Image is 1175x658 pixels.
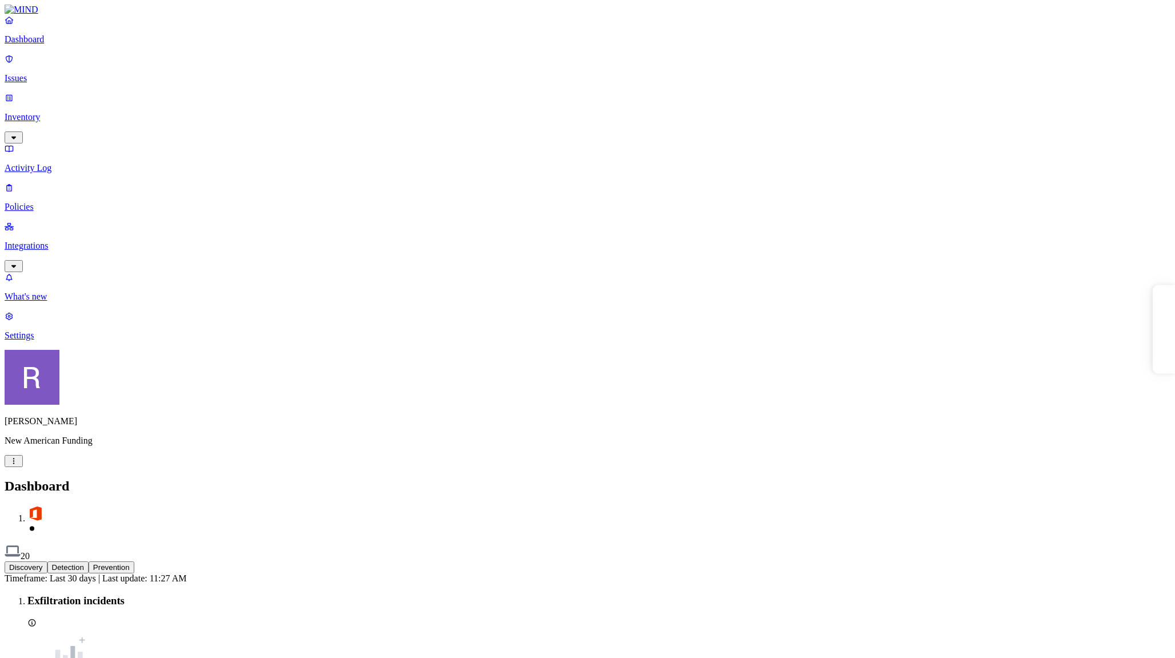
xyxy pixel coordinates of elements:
a: Inventory [5,93,1170,142]
p: Integrations [5,241,1170,251]
img: svg%3e [5,543,21,559]
p: Settings [5,330,1170,341]
img: MIND [5,5,38,15]
span: Timeframe: Last 30 days | Last update: 11:27 AM [5,573,186,583]
a: Settings [5,311,1170,341]
p: Issues [5,73,1170,83]
a: What's new [5,272,1170,302]
button: Discovery [5,561,47,573]
a: MIND [5,5,1170,15]
p: Inventory [5,112,1170,122]
h2: Dashboard [5,478,1170,494]
img: Rich Thompson [5,350,59,405]
button: Detection [47,561,89,573]
img: svg%3e [27,505,43,521]
a: Activity Log [5,143,1170,173]
a: Integrations [5,221,1170,270]
p: New American Funding [5,436,1170,446]
h3: Exfiltration incidents [27,595,1170,607]
a: Issues [5,54,1170,83]
a: Policies [5,182,1170,212]
p: [PERSON_NAME] [5,416,1170,426]
button: Prevention [89,561,134,573]
p: Policies [5,202,1170,212]
span: 20 [21,551,30,561]
p: Dashboard [5,34,1170,45]
a: Dashboard [5,15,1170,45]
p: What's new [5,292,1170,302]
p: Activity Log [5,163,1170,173]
